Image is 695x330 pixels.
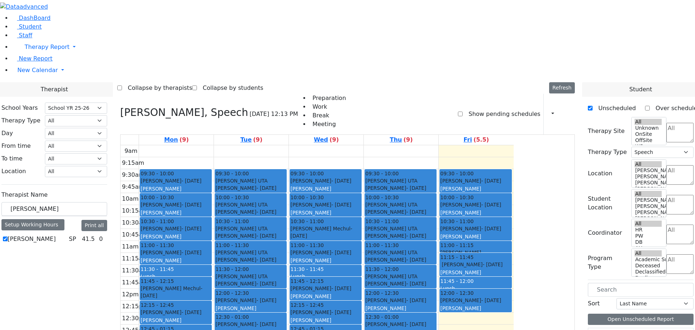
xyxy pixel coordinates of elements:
span: - [DATE] [256,297,276,303]
span: [PERSON_NAME] UTA [365,249,417,256]
span: 10:30 - 11:00 [215,218,249,225]
span: - [DATE] [181,309,201,315]
div: [PERSON_NAME] [440,185,511,192]
option: PW [635,233,662,239]
span: [PERSON_NAME] UTA [365,225,417,232]
input: Search [1,202,107,216]
div: [PERSON_NAME] [440,261,511,268]
div: Report [557,108,561,120]
div: [PERSON_NAME] [140,309,211,316]
div: 0 [98,235,104,243]
option: [PERSON_NAME] 2 [635,186,662,192]
span: - [DATE] [483,262,502,267]
option: [PERSON_NAME] 3 [635,180,662,186]
span: - [DATE] [181,226,201,231]
div: [PERSON_NAME] [290,177,361,184]
span: - [DATE] [181,202,201,208]
div: SP [66,235,79,243]
div: [PERSON_NAME] Mechul [140,285,211,300]
option: All [635,250,662,256]
div: [PERSON_NAME] [140,257,211,264]
span: - [DATE] [256,257,276,263]
h3: [PERSON_NAME], Speech [120,106,248,119]
div: [PERSON_NAME] [365,232,436,239]
span: 10:30 - 11:00 [290,218,324,225]
option: HR [635,227,662,233]
span: - [DATE] [406,209,426,215]
a: September 3, 2025 [312,135,340,145]
div: Delete [570,108,575,120]
span: 12:15 - 12:45 [140,301,174,309]
div: [PERSON_NAME] [365,280,436,287]
span: - [DATE] [481,178,501,184]
div: [PERSON_NAME] [140,249,211,256]
div: 10:15am [121,206,149,215]
div: [PERSON_NAME] [290,201,361,208]
div: 9:30am [121,171,146,179]
div: 9:45am [121,183,146,191]
label: Program Type [588,254,627,271]
span: 10:00 - 10:30 [140,194,174,201]
div: [PERSON_NAME] Mechul [290,225,361,240]
label: Day [1,129,13,138]
a: Student [12,23,42,30]
span: [PERSON_NAME] UTA [365,273,417,280]
textarea: Search [666,225,694,244]
div: [PERSON_NAME] [365,208,436,216]
button: Refresh [549,82,575,93]
span: Staff [19,32,32,39]
span: 11:00 - 11:15 [440,242,473,249]
div: [PERSON_NAME] [215,256,286,263]
span: - [DATE] [481,226,501,231]
div: [PERSON_NAME] [290,257,361,264]
span: - [DATE] [256,281,276,287]
span: - [DATE] [256,185,276,191]
span: 09:30 - 10:00 [215,170,249,177]
a: New Report [12,55,52,62]
div: [PERSON_NAME] [290,185,361,192]
option: DB [635,239,662,245]
span: - [DATE] [406,233,426,239]
label: Therapy Type [1,116,41,125]
span: Therapist [41,85,68,94]
span: - [DATE] [256,321,276,327]
span: - [DATE] [331,309,351,315]
div: [PERSON_NAME] [290,285,361,292]
span: Student [629,85,652,94]
div: Setup Working Hours [1,219,64,230]
button: Open Unscheduled Report [588,314,694,325]
div: [PERSON_NAME] [215,280,286,287]
option: [PERSON_NAME] 5 [635,197,662,203]
span: 10:00 - 10:30 [290,194,324,201]
div: [PERSON_NAME] [140,317,211,324]
li: Break [309,111,346,120]
option: All [635,161,662,167]
label: Student Location [588,195,627,212]
span: [PERSON_NAME] UTA [215,201,268,208]
a: Therapy Report [12,40,695,54]
option: WP [635,143,662,150]
a: DashBoard [12,14,51,21]
span: - [DATE] [331,285,351,291]
li: Work [309,103,346,111]
div: [PERSON_NAME] [440,297,511,304]
div: [PERSON_NAME] [365,184,436,192]
div: 11:15am [121,254,149,263]
div: 11am [121,242,140,251]
option: [PERSON_NAME] 3 [635,209,662,216]
div: [PERSON_NAME] [290,209,361,216]
div: Lunch [140,273,211,280]
label: From time [1,142,31,150]
a: September 1, 2025 [163,135,190,145]
option: Declines [635,275,662,281]
div: [PERSON_NAME] [365,297,436,304]
span: 11:30 - 11:45 [140,266,174,272]
span: 09:30 - 10:00 [140,170,174,177]
div: 9am [123,147,139,155]
div: 10:30am [121,218,149,227]
div: 11:30am [121,266,149,275]
option: [PERSON_NAME] 4 [635,203,662,209]
span: - [DATE] [256,233,276,239]
span: 10:00 - 10:30 [440,194,473,201]
span: 09:30 - 10:00 [440,170,473,177]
